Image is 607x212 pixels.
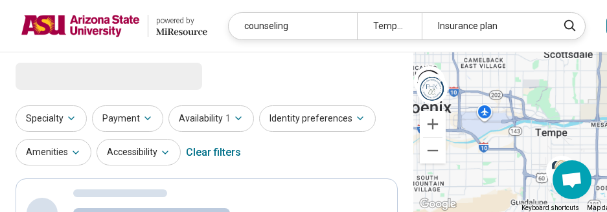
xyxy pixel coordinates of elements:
button: Zoom out [420,138,446,164]
img: Arizona State University [21,10,140,41]
span: Loading... [16,63,124,89]
div: Clear filters [186,137,241,168]
div: Insurance plan [422,13,550,39]
button: Payment [92,105,163,132]
button: Amenities [16,139,91,165]
div: Tempe, [GEOGRAPHIC_DATA] [357,13,421,39]
div: powered by [156,15,207,26]
button: Zoom in [420,111,446,137]
button: Availability1 [168,105,254,132]
a: Arizona State Universitypowered by [21,10,207,41]
button: Identity preferences [259,105,376,132]
a: Open chat [553,160,591,199]
div: counseling [229,13,357,39]
button: Specialty [16,105,87,132]
button: Accessibility [97,139,181,165]
span: 1 [225,112,231,125]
